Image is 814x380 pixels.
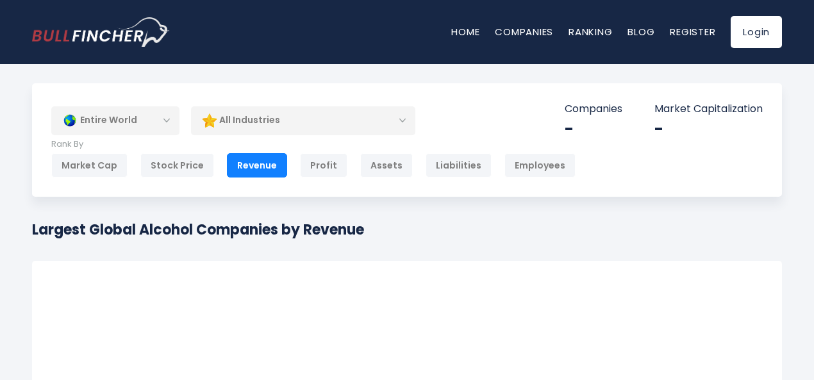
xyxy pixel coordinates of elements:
[569,25,612,38] a: Ranking
[504,153,576,178] div: Employees
[140,153,214,178] div: Stock Price
[654,119,763,139] div: -
[670,25,715,38] a: Register
[51,139,576,150] p: Rank By
[32,17,170,47] img: bullfincher logo
[300,153,347,178] div: Profit
[627,25,654,38] a: Blog
[426,153,492,178] div: Liabilities
[451,25,479,38] a: Home
[32,219,364,240] h1: Largest Global Alcohol Companies by Revenue
[654,103,763,116] p: Market Capitalization
[360,153,413,178] div: Assets
[731,16,782,48] a: Login
[565,119,622,139] div: -
[227,153,287,178] div: Revenue
[32,17,170,47] a: Go to homepage
[51,106,179,135] div: Entire World
[51,153,128,178] div: Market Cap
[191,106,415,135] div: All Industries
[495,25,553,38] a: Companies
[565,103,622,116] p: Companies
